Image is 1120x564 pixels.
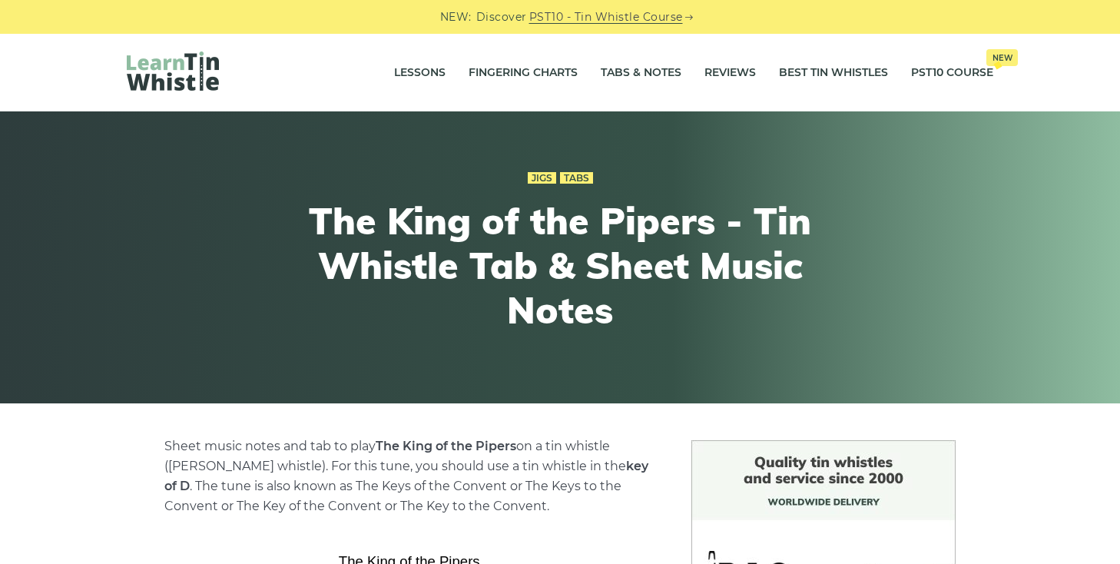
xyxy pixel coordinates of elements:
[127,51,219,91] img: LearnTinWhistle.com
[560,172,593,184] a: Tabs
[779,54,888,92] a: Best Tin Whistles
[528,172,556,184] a: Jigs
[911,54,993,92] a: PST10 CourseNew
[394,54,446,92] a: Lessons
[601,54,681,92] a: Tabs & Notes
[376,439,516,453] strong: The King of the Pipers
[704,54,756,92] a: Reviews
[277,199,843,332] h1: The King of the Pipers - Tin Whistle Tab & Sheet Music Notes
[469,54,578,92] a: Fingering Charts
[164,436,654,516] p: Sheet music notes and tab to play on a tin whistle ([PERSON_NAME] whistle). For this tune, you sh...
[986,49,1018,66] span: New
